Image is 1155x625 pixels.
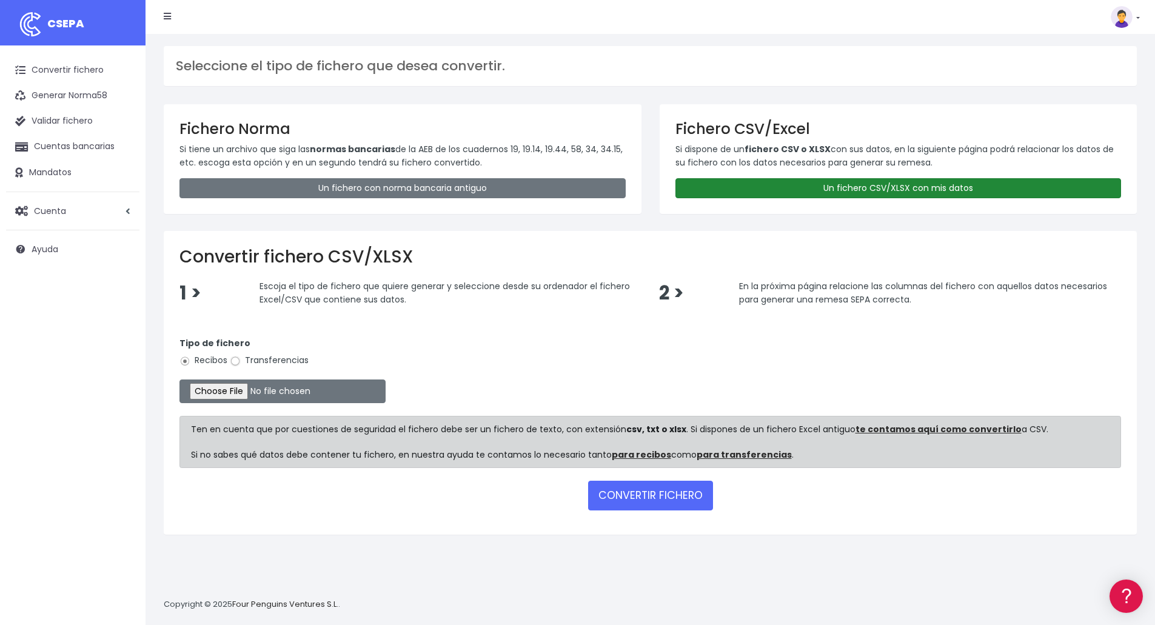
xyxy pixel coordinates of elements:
[47,16,84,31] span: CSEPA
[179,416,1121,468] div: Ten en cuenta que por cuestiones de seguridad el fichero debe ser un fichero de texto, con extens...
[230,354,309,367] label: Transferencias
[12,210,230,229] a: Perfiles de empresas
[179,280,201,306] span: 1 >
[12,134,230,145] div: Convertir ficheros
[34,204,66,216] span: Cuenta
[588,481,713,510] button: CONVERTIR FICHERO
[675,120,1122,138] h3: Fichero CSV/Excel
[15,9,45,39] img: logo
[179,337,250,349] strong: Tipo de fichero
[6,198,139,224] a: Cuenta
[32,243,58,255] span: Ayuda
[179,247,1121,267] h2: Convertir fichero CSV/XLSX
[6,160,139,185] a: Mandatos
[259,280,630,306] span: Escoja el tipo de fichero que quiere generar y seleccione desde su ordenador el fichero Excel/CSV...
[179,142,626,170] p: Si tiene un archivo que siga las de la AEB de los cuadernos 19, 19.14, 19.44, 58, 34, 34.15, etc....
[12,153,230,172] a: Formatos
[12,241,230,252] div: Facturación
[232,598,338,610] a: Four Penguins Ventures S.L.
[12,324,230,346] button: Contáctanos
[739,280,1107,306] span: En la próxima página relacione las columnas del fichero con aquellos datos necesarios para genera...
[179,178,626,198] a: Un fichero con norma bancaria antiguo
[164,598,340,611] p: Copyright © 2025 .
[167,349,233,361] a: POWERED BY ENCHANT
[12,103,230,122] a: Información general
[6,236,139,262] a: Ayuda
[675,178,1122,198] a: Un fichero CSV/XLSX con mis datos
[675,142,1122,170] p: Si dispone de un con sus datos, en la siguiente página podrá relacionar los datos de su fichero c...
[12,260,230,279] a: General
[6,83,139,109] a: Generar Norma58
[659,280,684,306] span: 2 >
[745,143,831,155] strong: fichero CSV o XLSX
[6,109,139,134] a: Validar fichero
[855,423,1022,435] a: te contamos aquí como convertirlo
[310,143,395,155] strong: normas bancarias
[626,423,686,435] strong: csv, txt o xlsx
[12,291,230,302] div: Programadores
[176,58,1125,74] h3: Seleccione el tipo de fichero que desea convertir.
[179,120,626,138] h3: Fichero Norma
[12,310,230,329] a: API
[6,134,139,159] a: Cuentas bancarias
[12,84,230,96] div: Información general
[612,449,671,461] a: para recibos
[6,58,139,83] a: Convertir fichero
[12,191,230,210] a: Videotutoriales
[697,449,792,461] a: para transferencias
[1111,6,1133,28] img: profile
[12,172,230,191] a: Problemas habituales
[179,354,227,367] label: Recibos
